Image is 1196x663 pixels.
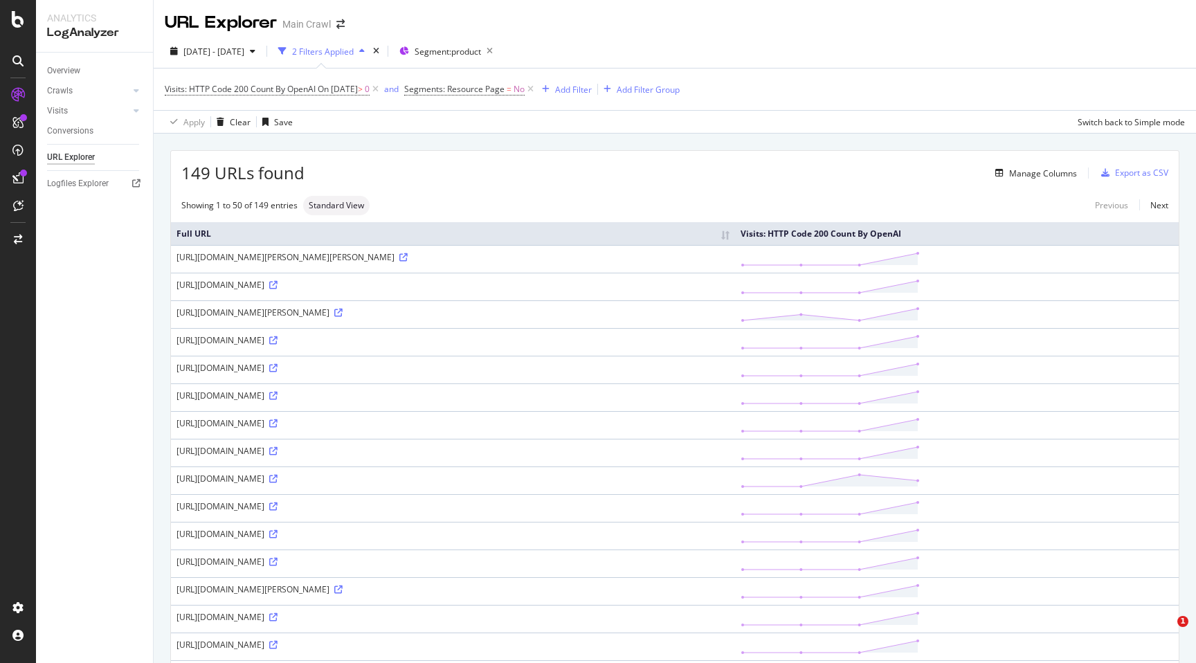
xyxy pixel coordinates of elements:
span: 1 [1177,616,1188,627]
span: 149 URLs found [181,161,305,185]
div: [URL][DOMAIN_NAME] [176,362,730,374]
span: Segment: product [415,46,481,57]
th: Full URL: activate to sort column ascending [171,222,735,245]
div: [URL][DOMAIN_NAME] [176,417,730,429]
button: [DATE] - [DATE] [165,40,261,62]
button: 2 Filters Applied [273,40,370,62]
div: [URL][DOMAIN_NAME][PERSON_NAME][PERSON_NAME] [176,251,730,263]
button: Clear [211,111,251,133]
div: and [384,83,399,95]
div: [URL][DOMAIN_NAME] [176,611,730,623]
button: Switch back to Simple mode [1072,111,1185,133]
a: URL Explorer [47,150,143,165]
button: Manage Columns [990,165,1077,181]
th: Visits: HTTP Code 200 Count By OpenAI [735,222,1179,245]
button: Apply [165,111,205,133]
button: and [384,82,399,96]
button: Segment:product [394,40,498,62]
div: Export as CSV [1115,167,1168,179]
button: Export as CSV [1096,162,1168,184]
div: Visits [47,104,68,118]
a: Next [1139,195,1168,215]
a: Crawls [47,84,129,98]
span: [DATE] - [DATE] [183,46,244,57]
div: [URL][DOMAIN_NAME][PERSON_NAME] [176,307,730,318]
span: > [358,83,363,95]
div: Save [274,116,293,128]
iframe: Intercom live chat [1149,616,1182,649]
a: Overview [47,64,143,78]
div: Clear [230,116,251,128]
button: Save [257,111,293,133]
div: Logfiles Explorer [47,176,109,191]
div: Crawls [47,84,73,98]
div: Showing 1 to 50 of 149 entries [181,199,298,211]
div: Apply [183,116,205,128]
div: [URL][DOMAIN_NAME] [176,390,730,401]
div: [URL][DOMAIN_NAME] [176,334,730,346]
button: Add Filter Group [598,81,680,98]
div: [URL][DOMAIN_NAME] [176,528,730,540]
div: Overview [47,64,80,78]
div: [URL][DOMAIN_NAME] [176,473,730,484]
a: Visits [47,104,129,118]
div: neutral label [303,196,370,215]
span: Standard View [309,201,364,210]
div: Switch back to Simple mode [1078,116,1185,128]
span: No [514,80,525,99]
span: = [507,83,511,95]
a: Conversions [47,124,143,138]
a: Logfiles Explorer [47,176,143,191]
div: [URL][DOMAIN_NAME] [176,279,730,291]
span: 0 [365,80,370,99]
div: arrow-right-arrow-left [336,19,345,29]
span: Visits: HTTP Code 200 Count By OpenAI [165,83,316,95]
div: [URL][DOMAIN_NAME] [176,639,730,651]
div: times [370,44,382,58]
div: Manage Columns [1009,167,1077,179]
span: On [DATE] [318,83,358,95]
div: Add Filter Group [617,84,680,96]
span: Segments: Resource Page [404,83,505,95]
div: [URL][DOMAIN_NAME] [176,445,730,457]
div: URL Explorer [47,150,95,165]
div: [URL][DOMAIN_NAME][PERSON_NAME] [176,583,730,595]
div: [URL][DOMAIN_NAME] [176,556,730,567]
div: [URL][DOMAIN_NAME] [176,500,730,512]
div: Analytics [47,11,142,25]
div: Main Crawl [282,17,331,31]
div: URL Explorer [165,11,277,35]
div: Conversions [47,124,93,138]
button: Add Filter [536,81,592,98]
div: 2 Filters Applied [292,46,354,57]
div: Add Filter [555,84,592,96]
div: LogAnalyzer [47,25,142,41]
